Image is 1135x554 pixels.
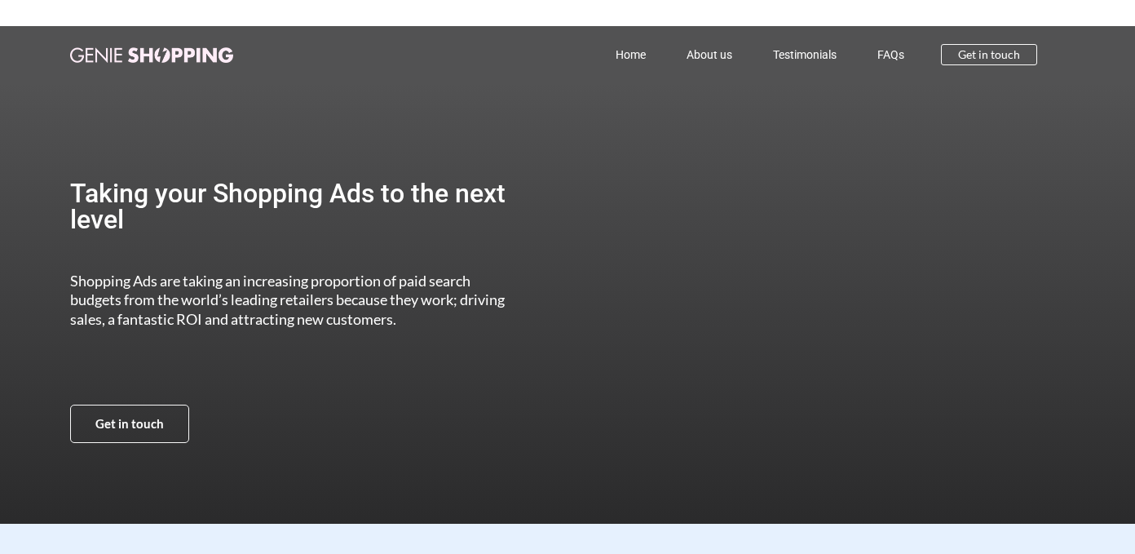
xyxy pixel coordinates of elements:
a: Testimonials [753,36,857,73]
nav: Menu [305,36,925,73]
span: Get in touch [95,418,164,430]
img: genie-shopping-logo [70,47,233,63]
span: Get in touch [958,49,1020,60]
a: Get in touch [70,405,189,443]
a: About us [666,36,753,73]
a: FAQs [857,36,925,73]
span: Shopping Ads are taking an increasing proportion of paid search budgets from the world’s leading ... [70,272,505,328]
a: Get in touch [941,44,1037,65]
h2: Taking your Shopping Ads to the next level [70,180,521,233]
a: Home [595,36,666,73]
